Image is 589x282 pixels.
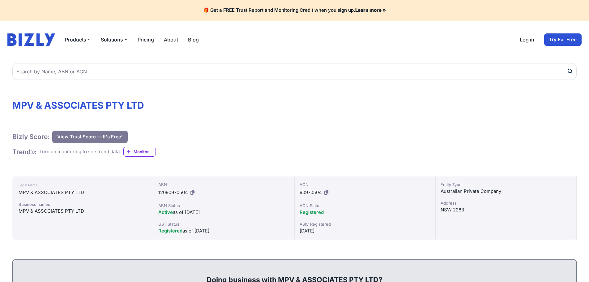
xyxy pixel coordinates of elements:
[19,207,147,215] div: MPV & ASSOCIATES PTY LTD
[19,189,147,196] div: MPV & ASSOCIATES PTY LTD
[12,132,50,141] h1: Bizly Score:
[355,7,386,13] a: Learn more »
[158,202,289,209] div: ABN Status
[300,227,430,235] div: [DATE]
[158,181,289,188] div: ABN
[158,209,173,215] span: Active
[12,63,577,80] input: Search by Name, ABN or ACN
[138,36,154,43] a: Pricing
[12,148,37,156] h1: Trend :
[158,209,289,216] div: as of [DATE]
[7,7,582,13] h4: 🎁 Get a FREE Trust Report and Monitoring Credit when you sign up.
[300,209,324,215] span: Registered
[441,200,571,206] div: Address
[19,181,147,189] div: Legal Name
[123,147,156,157] a: Monitor
[39,148,121,155] div: Turn on monitoring to see trend data.
[158,189,188,195] span: 12090970504
[520,36,534,43] a: Log in
[441,181,571,188] div: Entity Type
[441,188,571,195] div: Australian Private Company
[134,149,156,155] span: Monitor
[52,131,128,143] button: View Trust Score — It's Free!
[65,36,91,43] button: Products
[158,227,289,235] div: as of [DATE]
[300,189,322,195] span: 90970504
[12,100,577,111] h1: MPV & ASSOCIATES PTY LTD
[158,221,289,227] div: GST Status
[188,36,199,43] a: Blog
[101,36,128,43] button: Solutions
[158,228,182,234] span: Registered
[300,221,430,227] div: ASIC Registered
[441,206,571,214] div: NSW 2283
[544,33,582,46] a: Try For Free
[19,201,147,207] div: Business names
[164,36,178,43] a: About
[300,181,430,188] div: ACN
[300,202,430,209] div: ACN Status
